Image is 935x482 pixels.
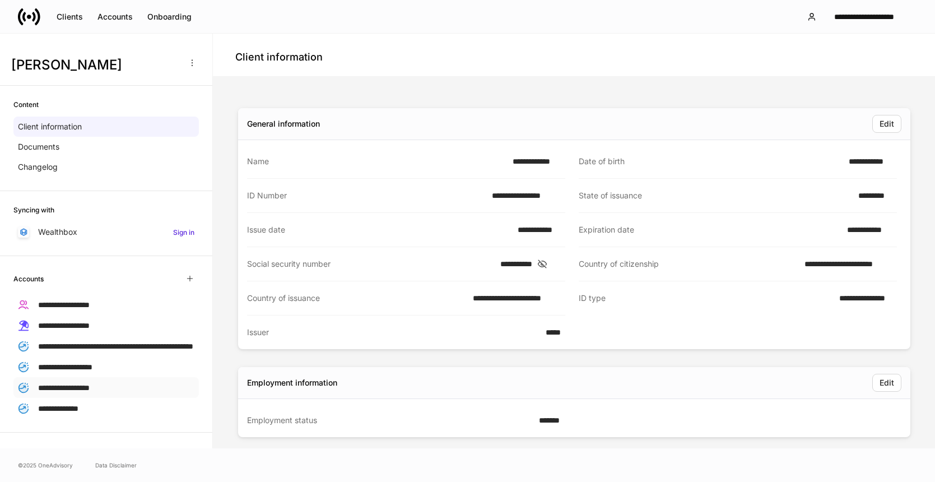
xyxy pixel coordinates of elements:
div: ID Number [247,190,485,201]
div: Issue date [247,224,511,235]
a: Changelog [13,157,199,177]
button: Onboarding [140,8,199,26]
div: Issuer [247,327,539,338]
div: Employment status [247,415,532,426]
p: Documents [18,141,59,152]
p: Changelog [18,161,58,173]
div: General information [247,118,320,129]
div: Onboarding [147,11,192,22]
div: Name [247,156,506,167]
h6: Syncing with [13,205,54,215]
div: State of issuance [579,190,852,201]
h6: Sign in [173,227,194,238]
p: Client information [18,121,82,132]
h6: Accounts [13,274,44,284]
a: WealthboxSign in [13,222,199,242]
div: ID type [579,293,833,304]
a: Data Disclaimer [95,461,137,470]
div: Country of citizenship [579,258,798,270]
h3: [PERSON_NAME] [11,56,179,74]
button: Edit [872,374,901,392]
button: Accounts [90,8,140,26]
div: Clients [57,11,83,22]
a: Client information [13,117,199,137]
div: Edit [880,377,894,388]
div: Edit [880,118,894,129]
div: Country of issuance [247,293,466,304]
span: © 2025 OneAdvisory [18,461,73,470]
p: Wealthbox [38,226,77,238]
div: Social security number [247,258,494,270]
a: Documents [13,137,199,157]
div: Employment information [247,377,337,388]
div: Date of birth [579,156,843,167]
h4: Client information [235,50,323,64]
h6: Content [13,99,39,110]
button: Clients [49,8,90,26]
div: Accounts [97,11,133,22]
div: Expiration date [579,224,841,235]
button: Edit [872,115,901,133]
